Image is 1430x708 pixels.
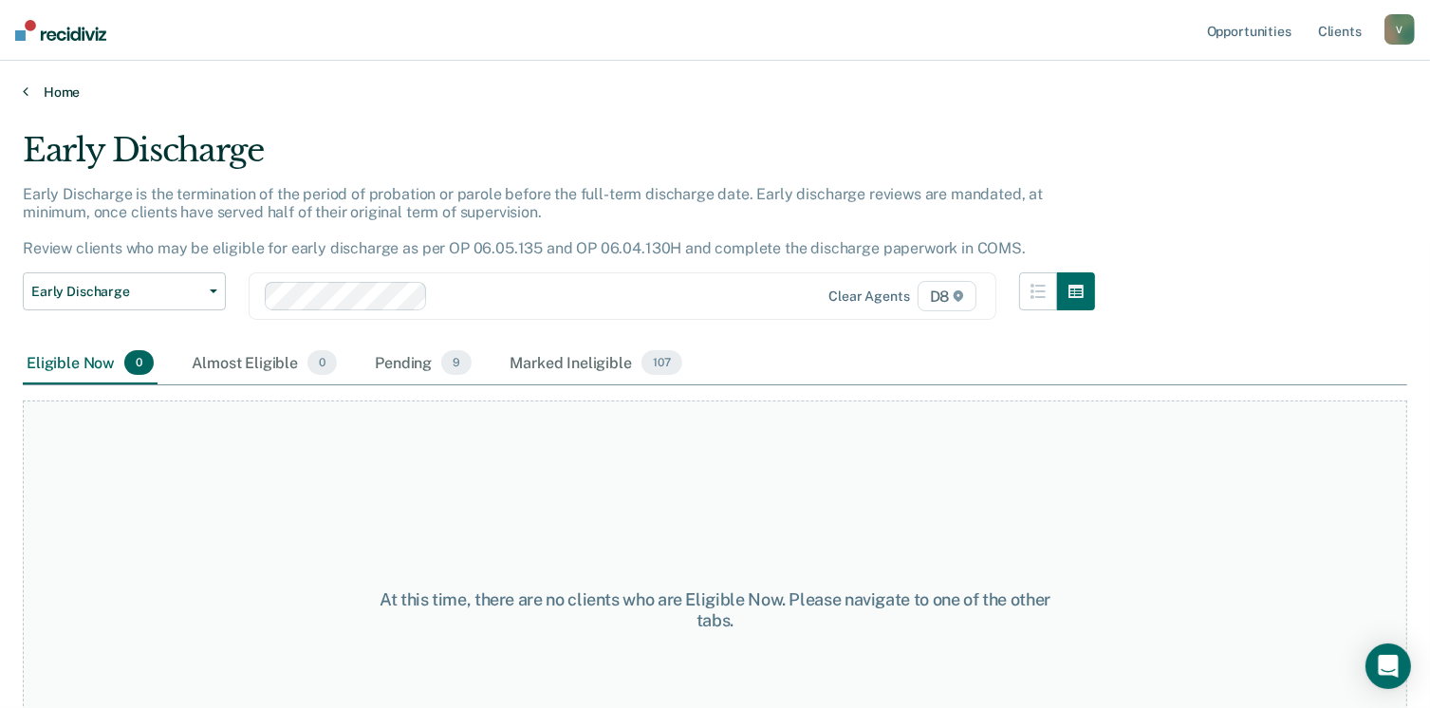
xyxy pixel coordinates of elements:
span: D8 [918,281,977,311]
div: Pending9 [371,343,475,384]
span: 0 [307,350,337,375]
p: Early Discharge is the termination of the period of probation or parole before the full-term disc... [23,185,1043,258]
span: 9 [441,350,472,375]
div: Marked Ineligible107 [506,343,685,384]
button: Early Discharge [23,272,226,310]
button: V [1384,14,1415,45]
div: Open Intercom Messenger [1365,643,1411,689]
span: 107 [641,350,682,375]
div: Early Discharge [23,131,1095,185]
div: At this time, there are no clients who are Eligible Now. Please navigate to one of the other tabs. [369,589,1061,630]
a: Home [23,84,1407,101]
span: 0 [124,350,154,375]
div: Almost Eligible0 [188,343,341,384]
img: Recidiviz [15,20,106,41]
span: Early Discharge [31,284,202,300]
div: Clear agents [828,289,909,305]
div: Eligible Now0 [23,343,158,384]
